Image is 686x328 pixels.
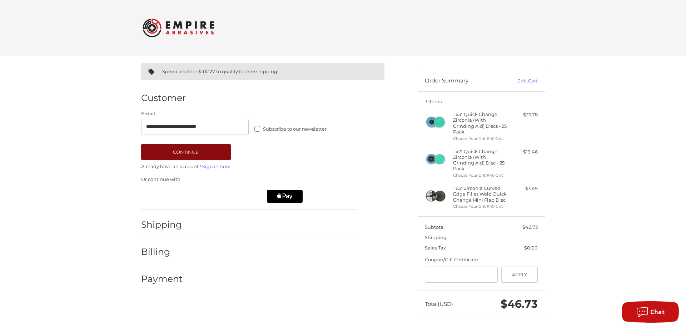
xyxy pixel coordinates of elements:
span: Chat [650,308,665,316]
li: Choose Your Grit #40 Grit [453,136,508,142]
input: Gift Certificate or Coupon Code [425,267,498,283]
span: $46.73 [522,224,538,230]
button: Continue [141,144,231,160]
div: $23.78 [509,111,538,118]
span: Subtotal [425,224,445,230]
p: Already have an account? [141,163,357,170]
h2: Payment [141,273,183,284]
h4: 1 x 2" Quick Change Zirconia (With Grinding Aid) Disc - 25 Pack [453,148,508,172]
img: Empire Abrasives [143,14,214,42]
span: $0.00 [524,245,538,251]
h3: Order Summary [425,77,502,85]
div: $19.46 [509,148,538,156]
span: Shipping [425,234,447,240]
span: Spend another $102.27 to qualify for free shipping! [162,69,278,74]
p: Or continue with [141,176,357,183]
h2: Customer [141,92,186,104]
span: -- [534,234,538,240]
li: Choose Your Grit #40 Grit [453,172,508,178]
iframe: PayPal-paylater [203,190,260,203]
h2: Billing [141,246,183,257]
li: Choose Your Grit #40 Grit [453,203,508,210]
div: Coupon/Gift Certificate [425,256,538,263]
span: Subscribe to our newsletter. [263,126,328,132]
span: Sales Tax [425,245,446,251]
div: $3.49 [509,185,538,192]
h4: 1 x 3" Quick Change Zirconia (With Grinding Aid) Discs - 25 Pack [453,111,508,135]
a: Edit Cart [502,77,538,85]
h3: 3 Items [425,99,538,104]
h2: Shipping [141,219,183,230]
button: Apply [501,267,538,283]
iframe: PayPal-paypal [139,190,196,203]
h4: 1 x 3" Zirconia Curved Edge Fillet Weld Quick Change Mini Flap Disc [453,185,508,203]
span: Total (USD) [425,301,453,307]
span: $46.73 [501,297,538,311]
button: Chat [622,301,679,323]
label: Email [141,110,249,117]
a: Sign in now [202,163,230,169]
